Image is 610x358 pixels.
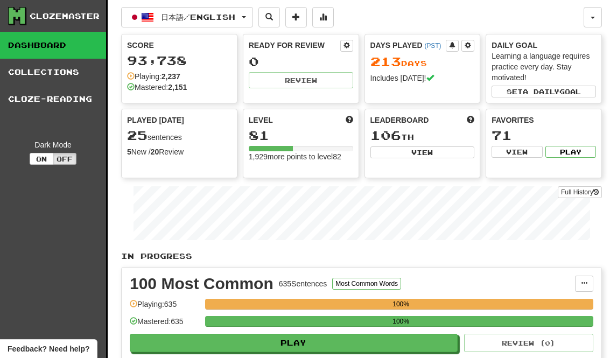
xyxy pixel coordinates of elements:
span: a daily [523,88,559,95]
strong: 2,237 [162,72,180,81]
button: Play [545,146,596,158]
div: New / Review [127,146,232,157]
strong: 20 [151,148,159,156]
div: Playing: 635 [130,299,200,317]
div: Includes [DATE]! [370,73,475,83]
div: Mastered: 635 [130,316,200,334]
div: 100% [208,299,593,310]
div: Score [127,40,232,51]
button: Add sentence to collection [285,7,307,27]
button: View [492,146,542,158]
div: Ready for Review [249,40,340,51]
div: 100 Most Common [130,276,274,292]
span: 213 [370,54,401,69]
p: In Progress [121,251,602,262]
div: Day s [370,55,475,69]
span: Open feedback widget [8,343,89,354]
div: Clozemaster [30,11,100,22]
button: Off [53,153,76,165]
a: Full History [558,186,602,198]
div: 1,929 more points to level 82 [249,151,353,162]
span: Played [DATE] [127,115,184,125]
div: Learning a language requires practice every day. Stay motivated! [492,51,596,83]
button: On [30,153,53,165]
button: Most Common Words [332,278,401,290]
button: Search sentences [258,7,280,27]
button: Review (0) [464,334,593,352]
div: Daily Goal [492,40,596,51]
div: th [370,129,475,143]
button: Seta dailygoal [492,86,596,97]
div: 71 [492,129,596,142]
div: Mastered: [127,82,187,93]
span: 日本語 / English [161,12,235,22]
button: Review [249,72,353,88]
span: 25 [127,128,148,143]
div: 635 Sentences [279,278,327,289]
div: 100% [208,316,593,327]
div: 81 [249,129,353,142]
div: Days Played [370,40,446,51]
span: Level [249,115,273,125]
div: Playing: [127,71,180,82]
button: Play [130,334,458,352]
span: Leaderboard [370,115,429,125]
div: sentences [127,129,232,143]
strong: 5 [127,148,131,156]
span: This week in points, UTC [467,115,474,125]
span: Score more points to level up [346,115,353,125]
strong: 2,151 [168,83,187,92]
div: Dark Mode [8,139,98,150]
button: More stats [312,7,334,27]
a: (PST) [424,42,441,50]
span: 106 [370,128,401,143]
button: 日本語/English [121,7,253,27]
div: 0 [249,55,353,68]
button: View [370,146,475,158]
div: Favorites [492,115,596,125]
div: 93,738 [127,54,232,67]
